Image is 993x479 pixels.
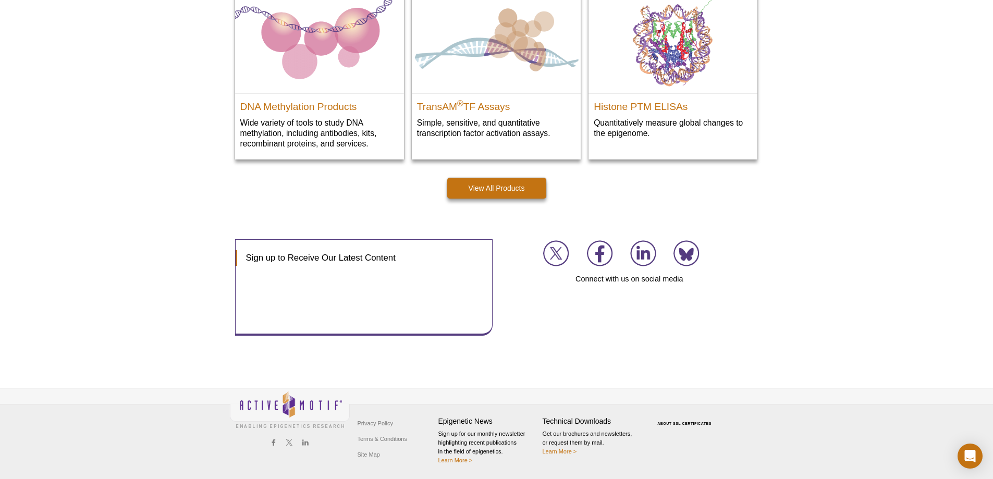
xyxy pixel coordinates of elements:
img: Join us on Bluesky [673,240,700,266]
h4: Technical Downloads [543,417,642,426]
p: Simple, sensitive, and quantitative transcription factor activation assays. [417,117,575,139]
p: Get our brochures and newsletters, or request them by mail. [543,429,642,456]
p: Quantitatively measure global changes to the epigenome. [594,117,752,139]
p: Sign up for our monthly newsletter highlighting recent publications in the field of epigenetics. [438,429,537,465]
h4: Epigenetic News [438,417,537,426]
h3: Sign up to Receive Our Latest Content [236,250,482,266]
img: Join us on Facebook [587,240,613,266]
a: Terms & Conditions [355,431,410,447]
img: Active Motif, [230,388,350,431]
h4: Connect with us on social media [500,274,758,284]
a: Privacy Policy [355,415,396,431]
sup: ® [457,99,463,108]
a: ABOUT SSL CERTIFICATES [657,422,712,425]
a: Learn More > [438,457,473,463]
a: View All Products [447,178,546,199]
h2: Histone PTM ELISAs [594,96,752,112]
a: Site Map [355,447,383,462]
table: Click to Verify - This site chose Symantec SSL for secure e-commerce and confidential communicati... [647,407,725,429]
p: Wide variety of tools to study DNA methylation, including antibodies, kits, recombinant proteins,... [240,117,399,149]
a: Learn More > [543,448,577,455]
div: Open Intercom Messenger [958,444,983,469]
h2: TransAM TF Assays [417,96,575,112]
img: Join us on LinkedIn [630,240,656,266]
img: Join us on X [543,240,569,266]
h2: DNA Methylation Products [240,96,399,112]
